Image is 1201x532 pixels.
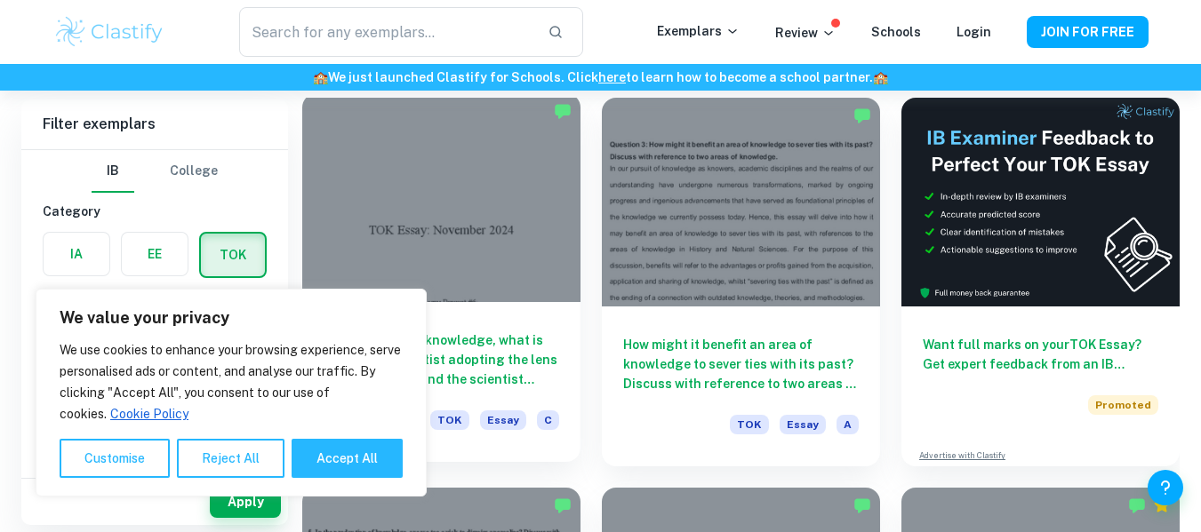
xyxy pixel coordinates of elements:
span: Essay [480,410,526,430]
img: Thumbnail [901,98,1180,306]
a: Want full marks on yourTOK Essay? Get expert feedback from an IB examiner!PromotedAdvertise with ... [901,98,1180,466]
button: Apply [210,486,281,518]
a: Schools [871,25,921,39]
button: JOIN FOR FREE [1027,16,1149,48]
span: TOK [430,410,469,430]
h6: Want full marks on your TOK Essay ? Get expert feedback from an IB examiner! [923,335,1158,374]
input: Search for any exemplars... [239,7,532,57]
a: Advertise with Clastify [919,449,1005,462]
p: We value your privacy [60,307,403,329]
p: We use cookies to enhance your browsing experience, serve personalised ads or content, and analys... [60,339,403,425]
h6: Filter exemplars [21,99,288,149]
a: In the pursuit of knowledge, what is gained by the artist adopting the lens of the scientist and ... [302,98,580,466]
a: How might it benefit an area of knowledge to sever ties with its past? Discuss with reference to ... [602,98,880,466]
button: TOK [201,234,265,276]
span: TOK [730,415,769,434]
img: Marked [554,102,572,120]
p: Exemplars [657,21,740,41]
button: IA [44,233,109,275]
p: Review [775,23,836,43]
button: College [170,150,218,193]
a: Login [957,25,991,39]
span: C [537,410,559,430]
a: Cookie Policy [109,406,189,422]
span: 🏫 [313,70,328,84]
div: Filter type choice [92,150,218,193]
img: Marked [1128,496,1146,514]
h6: We just launched Clastify for Schools. Click to learn how to become a school partner. [4,67,1197,87]
h6: How might it benefit an area of knowledge to sever ties with its past? Discuss with reference to ... [623,335,859,393]
button: Customise [60,439,170,478]
h6: Category [43,202,267,221]
img: Clastify logo [53,14,166,50]
span: A [837,415,859,434]
button: Accept All [292,439,403,478]
div: We value your privacy [36,289,427,496]
h6: In the pursuit of knowledge, what is gained by the artist adopting the lens of the scientist and ... [324,330,559,389]
button: EE [122,233,188,275]
img: Marked [554,496,572,514]
button: IB [92,150,134,193]
span: Essay [780,415,826,434]
div: Premium [1153,496,1171,514]
img: Marked [853,107,871,124]
button: Help and Feedback [1148,470,1183,505]
span: 🏫 [873,70,888,84]
img: Marked [853,496,871,514]
span: Promoted [1088,395,1158,415]
button: Reject All [177,439,284,478]
a: here [598,70,626,84]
